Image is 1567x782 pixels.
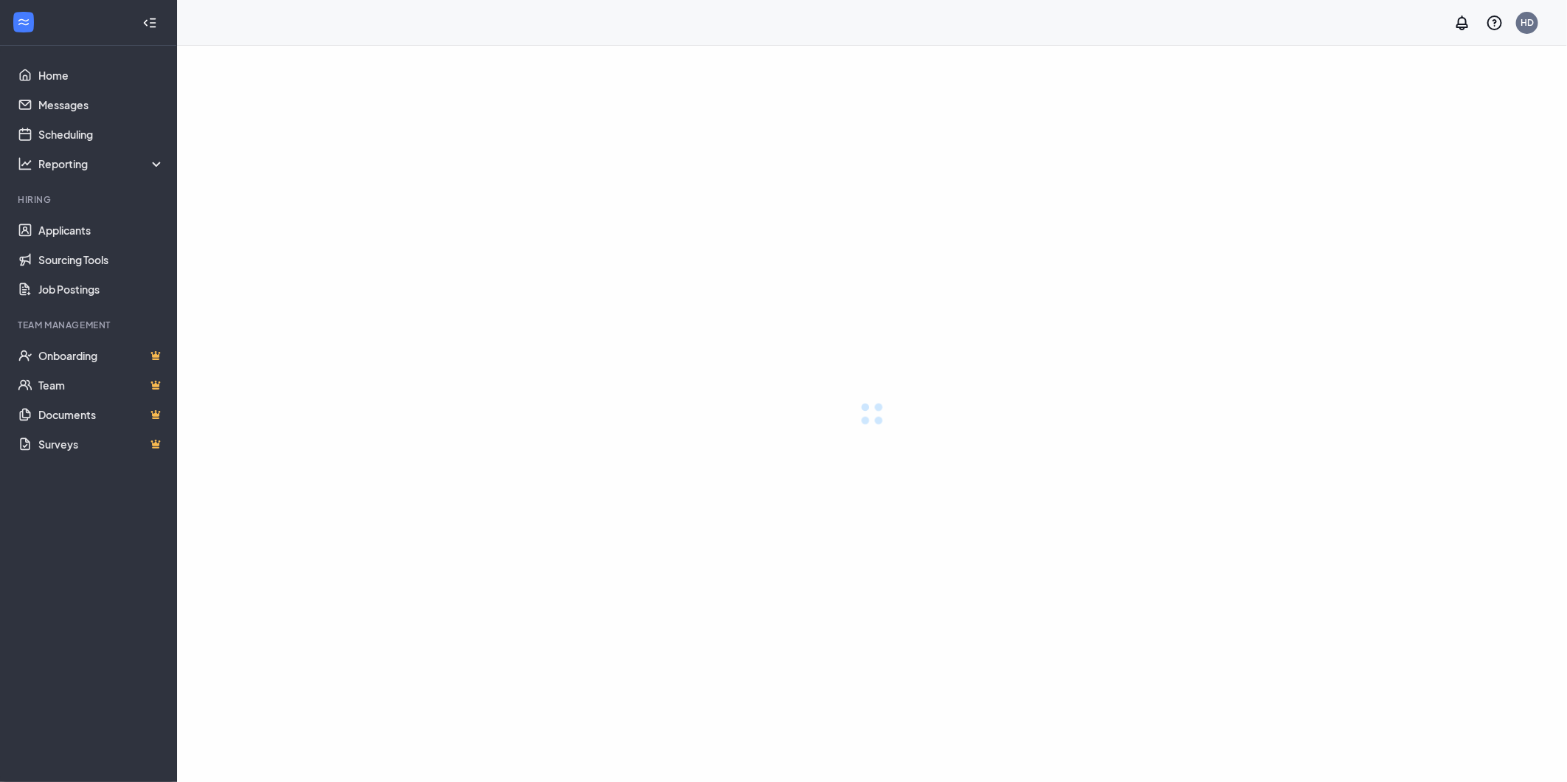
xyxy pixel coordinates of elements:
[38,245,165,274] a: Sourcing Tools
[1521,16,1534,29] div: HD
[142,15,157,30] svg: Collapse
[16,15,31,30] svg: WorkstreamLogo
[18,319,162,331] div: Team Management
[38,341,165,370] a: OnboardingCrown
[38,370,165,400] a: TeamCrown
[38,60,165,90] a: Home
[38,90,165,120] a: Messages
[38,400,165,429] a: DocumentsCrown
[1486,14,1504,32] svg: QuestionInfo
[38,120,165,149] a: Scheduling
[1453,14,1471,32] svg: Notifications
[38,429,165,459] a: SurveysCrown
[38,215,165,245] a: Applicants
[18,156,32,171] svg: Analysis
[38,274,165,304] a: Job Postings
[18,193,162,206] div: Hiring
[38,156,165,171] div: Reporting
